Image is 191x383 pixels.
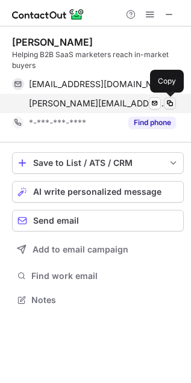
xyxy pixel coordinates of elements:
button: Find work email [12,268,184,284]
span: [EMAIL_ADDRESS][DOMAIN_NAME] [29,79,167,90]
button: Reveal Button [128,117,176,129]
span: Send email [33,216,79,225]
span: Notes [31,295,179,305]
button: save-profile-one-click [12,152,184,174]
button: Notes [12,292,184,308]
button: Add to email campaign [12,239,184,260]
div: Save to List / ATS / CRM [33,158,163,168]
div: Helping B2B SaaS marketers reach in-market buyers [12,49,184,71]
button: AI write personalized message [12,181,184,203]
span: Add to email campaign [33,245,128,254]
span: Find work email [31,271,179,281]
span: AI write personalized message [33,187,161,197]
span: [PERSON_NAME][EMAIL_ADDRESS][DOMAIN_NAME] [29,98,167,109]
div: [PERSON_NAME] [12,36,93,48]
img: ContactOut v5.3.10 [12,7,84,22]
button: Send email [12,210,184,231]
